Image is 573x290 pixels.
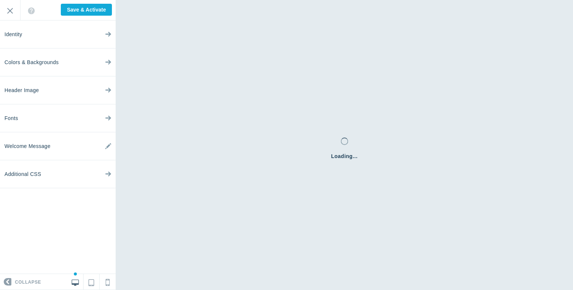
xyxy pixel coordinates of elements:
span: Loading... [331,152,357,160]
span: Header Image [4,76,39,104]
span: Collapse [15,274,41,290]
span: Additional CSS [4,160,41,188]
input: Save & Activate [61,4,112,16]
span: Welcome Message [4,132,50,160]
span: Colors & Backgrounds [4,48,59,76]
span: Fonts [4,104,18,132]
span: Identity [4,21,22,48]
